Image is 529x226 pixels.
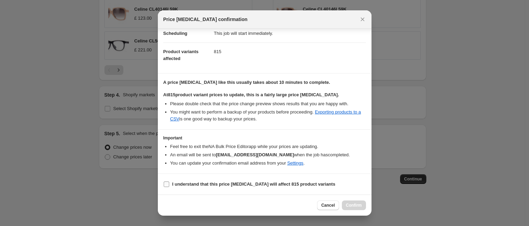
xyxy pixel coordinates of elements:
[170,143,366,150] li: Feel free to exit the NA Bulk Price Editor app while your prices are updating.
[163,31,187,36] span: Scheduling
[163,135,366,141] h3: Important
[170,151,366,158] li: An email will be sent to when the job has completed .
[358,14,367,24] button: Close
[163,49,199,61] span: Product variants affected
[172,181,335,187] b: I understand that this price [MEDICAL_DATA] will affect 815 product variants
[170,160,366,167] li: You can update your confirmation email address from your .
[216,152,294,157] b: [EMAIL_ADDRESS][DOMAIN_NAME]
[214,24,366,42] dd: This job will start immediately.
[287,160,303,166] a: Settings
[214,42,366,61] dd: 815
[317,200,339,210] button: Cancel
[163,92,339,97] b: At 815 product variant prices to update, this is a fairly large price [MEDICAL_DATA].
[170,109,366,122] li: You might want to perform a backup of your products before proceeding. is one good way to backup ...
[321,203,335,208] span: Cancel
[163,16,248,23] span: Price [MEDICAL_DATA] confirmation
[170,100,366,107] li: Please double check that the price change preview shows results that you are happy with.
[163,80,330,85] b: A price [MEDICAL_DATA] like this usually takes about 10 minutes to complete.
